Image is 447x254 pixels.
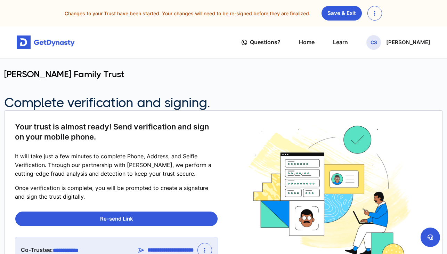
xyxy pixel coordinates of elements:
[6,6,441,21] div: Changes to your Trust have been started. Your changes will need to be re-signed before they are f...
[333,32,348,52] a: Learn
[4,69,443,90] div: [PERSON_NAME] Family Trust
[366,35,381,50] span: CS
[322,6,362,21] a: Save & Exit
[242,32,281,52] a: Questions?
[15,122,213,142] span: Your trust is almost ready! Send verification and sign on your mobile phone.
[250,36,281,49] span: Questions?
[21,246,53,253] span: Co-Trustee:
[15,212,218,226] button: Re-send Link
[17,35,75,49] img: Get started for free with Dynasty Trust Company
[366,35,430,50] button: CS[PERSON_NAME]
[4,95,210,110] h2: Complete verification and signing.
[15,152,218,178] p: It will take just a few minutes to complete Phone, Address, and Selfie Verification. Through our ...
[386,40,430,45] p: [PERSON_NAME]
[15,184,218,201] p: Once verification is complete, you will be prompted to create a signature and sign the trust digi...
[299,32,315,52] a: Home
